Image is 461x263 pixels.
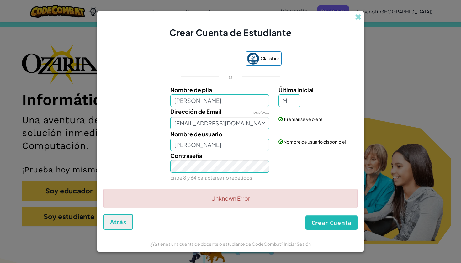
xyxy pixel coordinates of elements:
[170,152,202,159] span: Contraseña
[103,189,358,208] div: Unknown Error
[278,86,314,93] span: Última inicial
[261,54,280,63] span: ClassLink
[170,130,222,138] span: Nombre de usuario
[170,86,212,93] span: Nombre de pila
[179,52,239,66] div: Acceder con Google. Se abre en una pestaña nueva
[284,241,311,247] a: Iniciar Sesión
[247,53,259,65] img: classlink-logo-small.png
[283,116,322,122] span: Tu email se ve bien!
[305,215,358,230] button: Crear Cuenta
[283,139,346,145] span: Nombre de usuario disponible!
[170,108,221,115] span: Dirección de Email
[103,214,133,230] button: Atrás
[150,241,284,247] span: ¿Ya tienes una cuenta de docente o estudiante de CodeCombat?
[169,27,292,38] span: Crear Cuenta de Estudiante
[229,73,232,81] p: o
[176,52,242,66] iframe: Botón de Acceder con Google
[253,110,269,115] span: opcional
[170,175,252,181] small: Entre 8 y 64 caracteres no repetidos
[110,218,126,226] span: Atrás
